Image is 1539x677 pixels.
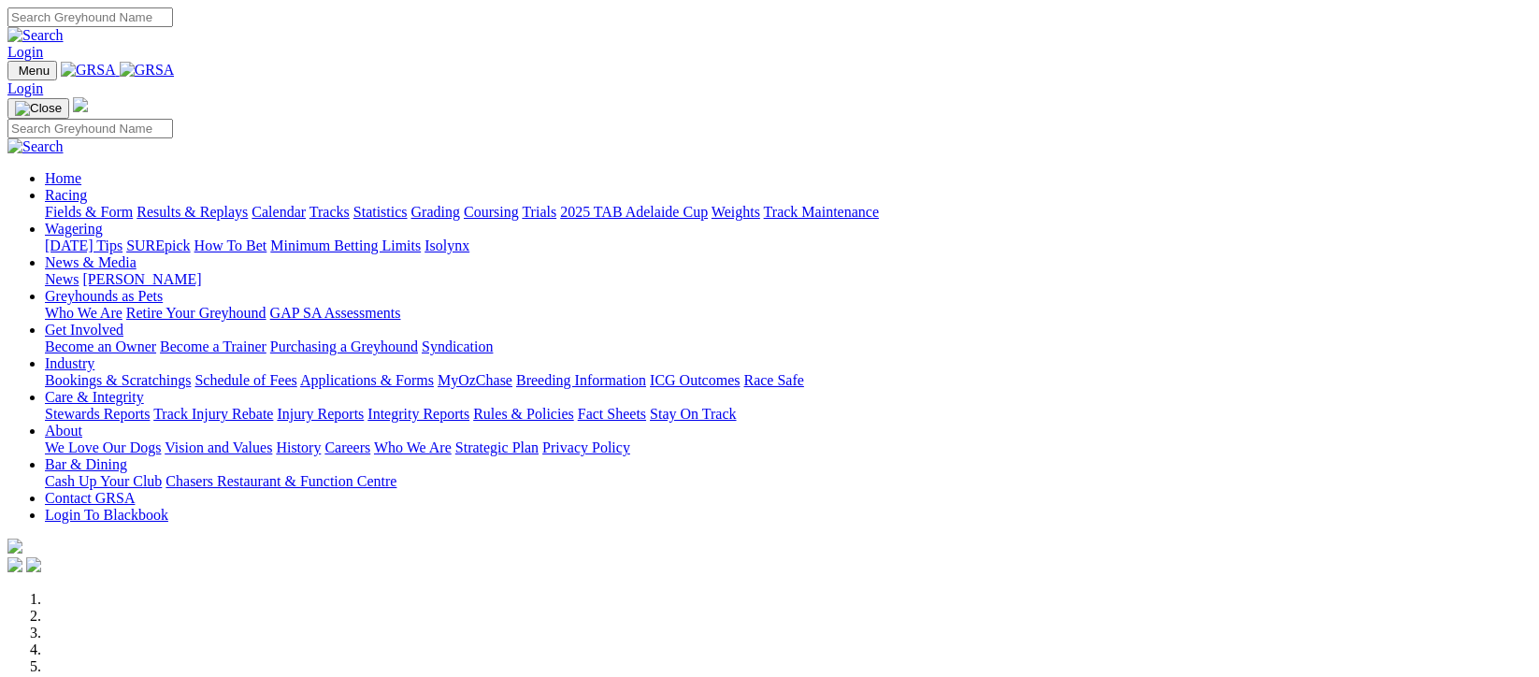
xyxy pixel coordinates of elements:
img: Close [15,101,62,116]
img: GRSA [120,62,175,79]
a: How To Bet [194,238,267,253]
a: News & Media [45,254,137,270]
a: Race Safe [743,372,803,388]
a: Cash Up Your Club [45,473,162,489]
a: Isolynx [424,238,469,253]
a: Track Maintenance [764,204,879,220]
button: Toggle navigation [7,61,57,80]
a: About [45,423,82,439]
a: SUREpick [126,238,190,253]
a: Syndication [422,338,493,354]
a: Who We Are [374,439,452,455]
div: Industry [45,372,1532,389]
div: About [45,439,1532,456]
a: History [276,439,321,455]
a: Results & Replays [137,204,248,220]
a: Coursing [464,204,519,220]
a: ICG Outcomes [650,372,740,388]
a: Grading [411,204,460,220]
a: Racing [45,187,87,203]
a: [PERSON_NAME] [82,271,201,287]
a: Schedule of Fees [194,372,296,388]
a: Who We Are [45,305,122,321]
div: Racing [45,204,1532,221]
a: Calendar [252,204,306,220]
a: Injury Reports [277,406,364,422]
a: Integrity Reports [367,406,469,422]
a: 2025 TAB Adelaide Cup [560,204,708,220]
span: Menu [19,64,50,78]
a: Rules & Policies [473,406,574,422]
div: News & Media [45,271,1532,288]
div: Greyhounds as Pets [45,305,1532,322]
div: Wagering [45,238,1532,254]
a: Vision and Values [165,439,272,455]
a: Get Involved [45,322,123,338]
img: GRSA [61,62,116,79]
img: logo-grsa-white.png [73,97,88,112]
a: Track Injury Rebate [153,406,273,422]
a: GAP SA Assessments [270,305,401,321]
a: Purchasing a Greyhound [270,338,418,354]
img: facebook.svg [7,557,22,572]
img: logo-grsa-white.png [7,539,22,554]
button: Toggle navigation [7,98,69,119]
a: MyOzChase [438,372,512,388]
a: Industry [45,355,94,371]
a: Wagering [45,221,103,237]
img: Search [7,27,64,44]
a: Statistics [353,204,408,220]
a: Minimum Betting Limits [270,238,421,253]
a: Breeding Information [516,372,646,388]
img: Search [7,138,64,155]
a: Bar & Dining [45,456,127,472]
a: Bookings & Scratchings [45,372,191,388]
a: We Love Our Dogs [45,439,161,455]
a: Trials [522,204,556,220]
a: News [45,271,79,287]
div: Care & Integrity [45,406,1532,423]
a: Tracks [309,204,350,220]
a: Home [45,170,81,186]
a: Stay On Track [650,406,736,422]
a: Applications & Forms [300,372,434,388]
a: Login To Blackbook [45,507,168,523]
div: Bar & Dining [45,473,1532,490]
a: Login [7,80,43,96]
a: Fields & Form [45,204,133,220]
a: Greyhounds as Pets [45,288,163,304]
a: [DATE] Tips [45,238,122,253]
a: Chasers Restaurant & Function Centre [165,473,396,489]
a: Fact Sheets [578,406,646,422]
a: Weights [712,204,760,220]
a: Care & Integrity [45,389,144,405]
input: Search [7,7,173,27]
a: Careers [324,439,370,455]
a: Privacy Policy [542,439,630,455]
input: Search [7,119,173,138]
a: Stewards Reports [45,406,150,422]
a: Retire Your Greyhound [126,305,266,321]
a: Strategic Plan [455,439,539,455]
a: Become a Trainer [160,338,266,354]
a: Become an Owner [45,338,156,354]
a: Contact GRSA [45,490,135,506]
a: Login [7,44,43,60]
img: twitter.svg [26,557,41,572]
div: Get Involved [45,338,1532,355]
